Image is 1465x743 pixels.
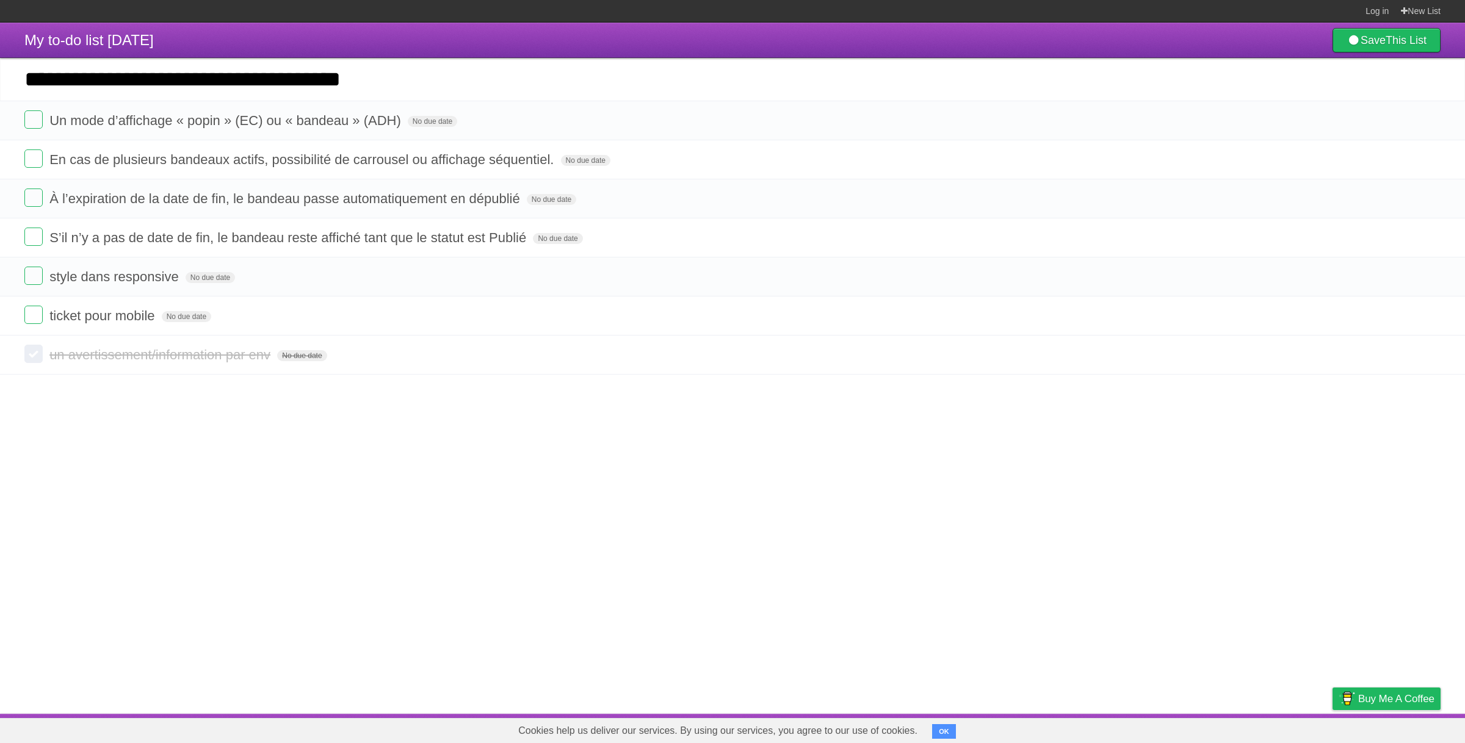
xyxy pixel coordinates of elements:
[49,308,157,323] span: ticket pour mobile
[1339,688,1355,709] img: Buy me a coffee
[533,233,582,244] span: No due date
[24,345,43,363] label: Done
[24,32,154,48] span: My to-do list [DATE]
[49,191,523,206] span: À l’expiration de la date de fin, le bandeau passe automatiquement en dépublié
[1317,717,1348,740] a: Privacy
[277,350,327,361] span: No due date
[186,272,235,283] span: No due date
[24,306,43,324] label: Done
[49,269,182,284] span: style dans responsive
[24,110,43,129] label: Done
[1364,717,1441,740] a: Suggest a feature
[1333,687,1441,710] a: Buy me a coffee
[1333,28,1441,52] a: SaveThis List
[49,347,273,362] span: un avertissement/information par env
[506,719,930,743] span: Cookies help us deliver our services. By using our services, you agree to our use of cookies.
[408,116,457,127] span: No due date
[24,267,43,285] label: Done
[932,724,956,739] button: OK
[1170,717,1196,740] a: About
[49,152,557,167] span: En cas de plusieurs bandeaux actifs, possibilité de carrousel ou affichage séquentiel.
[24,228,43,246] label: Done
[561,155,610,166] span: No due date
[1358,688,1434,709] span: Buy me a coffee
[24,149,43,168] label: Done
[527,194,576,205] span: No due date
[1275,717,1302,740] a: Terms
[1210,717,1260,740] a: Developers
[49,113,404,128] span: Un mode d’affichage « popin » (EC) ou « bandeau » (ADH)
[162,311,211,322] span: No due date
[1386,34,1427,46] b: This List
[24,188,43,207] label: Done
[49,230,529,245] span: S’il n’y a pas de date de fin, le bandeau reste affiché tant que le statut est Publié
